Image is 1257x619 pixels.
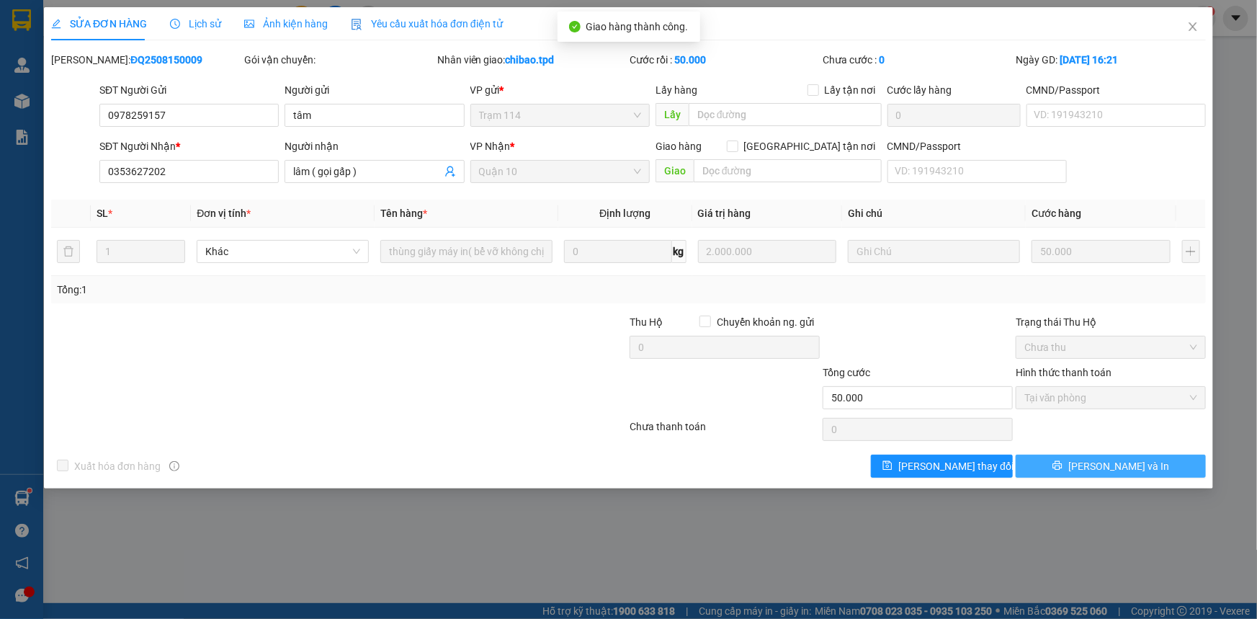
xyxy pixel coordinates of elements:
span: Lấy [656,103,689,126]
span: user-add [444,166,456,177]
span: Giá trị hàng [698,208,751,219]
input: VD: Bàn, Ghế [380,240,553,263]
span: VP Nhận [470,141,511,152]
input: 0 [1032,240,1171,263]
span: Tên hàng [380,208,427,219]
span: [PERSON_NAME] và In [1068,458,1169,474]
div: CMND/Passport [887,138,1067,154]
span: Giao hàng [656,141,702,152]
span: Cước hàng [1032,208,1081,219]
span: clock-circle [170,19,180,29]
img: icon [351,19,362,30]
b: 0 [879,54,885,66]
div: Trạng thái Thu Hộ [1016,314,1206,330]
div: VP gửi [470,82,650,98]
div: SĐT Người Nhận [99,138,279,154]
span: check-circle [569,21,581,32]
b: [DATE] 16:21 [1060,54,1118,66]
span: [PERSON_NAME] thay đổi [898,458,1014,474]
div: LABO VIET MỸ [12,30,127,47]
input: Dọc đường [689,103,882,126]
div: Gói vận chuyển: [244,52,434,68]
span: Giao [656,159,694,182]
span: Khác [205,241,360,262]
span: Đơn vị tính [197,208,251,219]
span: SỬA ĐƠN HÀNG [51,18,147,30]
input: 0 [698,240,837,263]
span: Yêu cầu xuất hóa đơn điện tử [351,18,503,30]
div: CMND/Passport [1026,82,1206,98]
span: Gửi: [12,14,35,29]
span: PHÚ TÚC [137,84,201,135]
div: Người nhận [285,138,464,154]
label: Cước lấy hàng [887,84,952,96]
span: Quận 10 [479,161,641,182]
span: [GEOGRAPHIC_DATA] tận nơi [738,138,882,154]
button: printer[PERSON_NAME] và In [1016,455,1206,478]
b: ĐQ2508150009 [130,54,202,66]
button: save[PERSON_NAME] thay đổi [871,455,1013,478]
span: edit [51,19,61,29]
input: Cước lấy hàng [887,104,1021,127]
span: picture [244,19,254,29]
button: plus [1182,240,1200,263]
span: Chưa thu [1024,337,1197,358]
span: Lấy hàng [656,84,697,96]
th: Ghi chú [842,200,1026,228]
span: Lấy tận nơi [819,82,882,98]
input: Ghi Chú [848,240,1020,263]
div: [PERSON_NAME]: [51,52,241,68]
div: Chưa cước : [823,52,1013,68]
span: Chuyển khoản ng. gửi [711,314,820,330]
div: Người gửi [285,82,464,98]
div: Cước rồi : [630,52,820,68]
div: Tổng: 1 [57,282,486,298]
span: Tổng cước [823,367,870,378]
div: SĐT Người Gửi [99,82,279,98]
div: Quận 10 [12,12,127,30]
span: Lịch sử [170,18,221,30]
span: kg [672,240,686,263]
div: Nhân viên giao: [437,52,627,68]
div: BS ĐỨC gấp [137,47,235,64]
button: delete [57,240,80,263]
b: chibao.tpd [506,54,555,66]
span: info-circle [169,461,179,471]
span: Xuất hóa đơn hàng [68,458,166,474]
span: Định lượng [599,208,650,219]
span: save [882,460,893,472]
div: Chưa thanh toán [629,419,822,444]
span: printer [1052,460,1063,472]
div: Ngày GD: [1016,52,1206,68]
span: Nhận: [137,14,171,29]
span: SL [97,208,108,219]
div: 044202002446- [PERSON_NAME] [12,67,127,102]
span: Giao hàng thành công. [586,21,689,32]
span: DĐ: [137,92,158,107]
div: Dọc Đường [137,12,235,47]
span: Ảnh kiện hàng [244,18,328,30]
span: Tại văn phòng [1024,387,1197,409]
label: Hình thức thanh toán [1016,367,1111,378]
b: 50.000 [674,54,706,66]
span: Thu Hộ [630,316,663,328]
span: Trạm 114 [479,104,641,126]
button: Close [1173,7,1213,48]
input: Dọc đường [694,159,882,182]
span: close [1187,21,1199,32]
